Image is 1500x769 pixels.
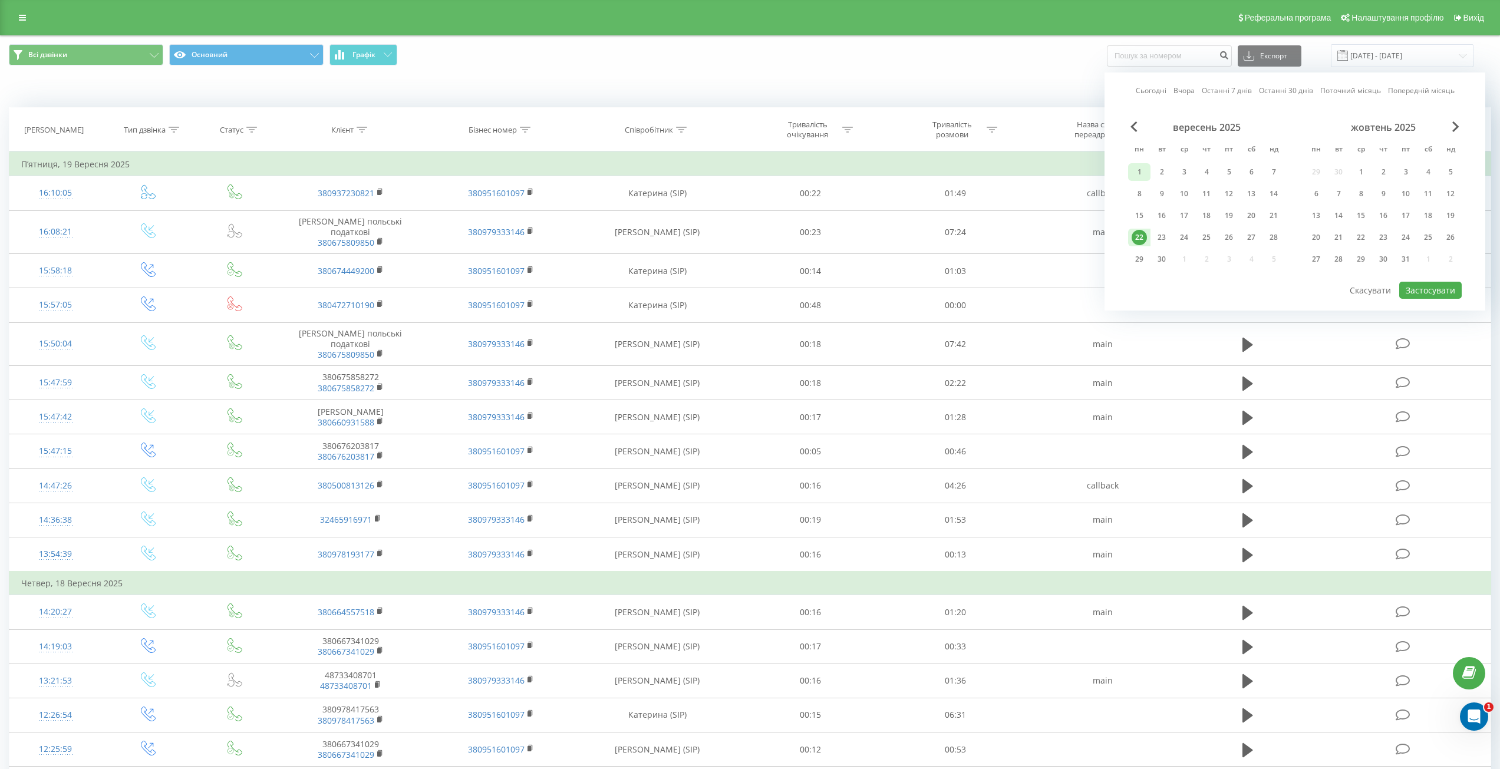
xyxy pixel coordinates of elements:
td: 00:17 [739,400,883,434]
div: сб 4 жовт 2025 р. [1417,163,1439,181]
abbr: п’ятниця [1397,141,1415,159]
a: Вчора [1173,85,1195,96]
td: 00:53 [883,732,1027,767]
td: [PERSON_NAME] (SIP) [576,537,739,572]
div: Клієнт [331,125,354,135]
div: 14:19:03 [21,635,90,658]
div: вересень 2025 [1128,121,1285,133]
span: Previous Month [1130,121,1138,132]
td: callback [1027,468,1178,503]
div: пн 1 вер 2025 р. [1128,163,1150,181]
div: 10 [1398,186,1413,202]
a: 380951601097 [468,641,525,652]
div: 15:58:18 [21,259,90,282]
a: 48733408701 [320,680,372,691]
div: ср 8 жовт 2025 р. [1350,185,1372,203]
div: 24 [1176,230,1192,245]
div: нд 26 жовт 2025 р. [1439,229,1462,246]
td: 48733408701 [275,664,426,698]
a: 380979333146 [468,338,525,349]
div: пт 12 вер 2025 р. [1218,185,1240,203]
div: [PERSON_NAME] [24,125,84,135]
a: 380675809850 [318,349,374,360]
div: Назва схеми переадресації [1069,120,1132,140]
abbr: середа [1352,141,1370,159]
div: 16:08:21 [21,220,90,243]
a: Поточний місяць [1320,85,1381,96]
div: пт 31 жовт 2025 р. [1394,250,1417,268]
div: пн 15 вер 2025 р. [1128,207,1150,225]
a: 380472710190 [318,299,374,311]
div: 14 [1331,208,1346,223]
td: main [1027,537,1178,572]
td: callback [1027,176,1178,210]
td: [PERSON_NAME] (SIP) [576,434,739,468]
div: ср 15 жовт 2025 р. [1350,207,1372,225]
div: нд 19 жовт 2025 р. [1439,207,1462,225]
button: Застосувати [1399,282,1462,299]
div: 16 [1376,208,1391,223]
td: П’ятниця, 19 Вересня 2025 [9,153,1491,176]
div: Тип дзвінка [124,125,166,135]
div: пн 8 вер 2025 р. [1128,185,1150,203]
div: 16 [1154,208,1169,223]
td: [PERSON_NAME] (SIP) [576,400,739,434]
abbr: четвер [1374,141,1392,159]
td: 00:16 [739,664,883,698]
div: вт 23 вер 2025 р. [1150,229,1173,246]
div: 4 [1420,164,1436,180]
div: пт 26 вер 2025 р. [1218,229,1240,246]
td: 380667341029 [275,732,426,767]
div: 15 [1353,208,1369,223]
div: 7 [1266,164,1281,180]
td: [PERSON_NAME] (SIP) [576,664,739,698]
div: 19 [1221,208,1237,223]
td: 02:22 [883,366,1027,400]
td: 00:18 [739,366,883,400]
div: 13 [1308,208,1324,223]
div: Тривалість очікування [776,120,839,140]
td: 00:17 [739,629,883,664]
div: вт 21 жовт 2025 р. [1327,229,1350,246]
div: 31 [1398,252,1413,267]
div: 1 [1132,164,1147,180]
td: main [1027,595,1178,629]
div: 21 [1266,208,1281,223]
a: Сьогодні [1136,85,1166,96]
td: 00:46 [883,434,1027,468]
span: Всі дзвінки [28,50,67,60]
td: Катерина (SIP) [576,176,739,210]
abbr: субота [1242,141,1260,159]
abbr: неділя [1265,141,1283,159]
div: ср 22 жовт 2025 р. [1350,229,1372,246]
td: 06:31 [883,698,1027,732]
div: пн 20 жовт 2025 р. [1305,229,1327,246]
div: 23 [1376,230,1391,245]
a: 380979333146 [468,377,525,388]
div: 12 [1221,186,1237,202]
span: Вихід [1463,13,1484,22]
td: Четвер, 18 Вересня 2025 [9,572,1491,595]
td: main [1027,366,1178,400]
div: 4 [1199,164,1214,180]
a: 380675858272 [318,382,374,394]
div: 15:50:04 [21,332,90,355]
a: 380667341029 [318,646,374,657]
div: 26 [1443,230,1458,245]
div: чт 23 жовт 2025 р. [1372,229,1394,246]
div: 6 [1308,186,1324,202]
td: Катерина (SIP) [576,698,739,732]
div: 29 [1132,252,1147,267]
div: ср 10 вер 2025 р. [1173,185,1195,203]
div: 16:10:05 [21,181,90,204]
div: 13:21:53 [21,669,90,692]
abbr: п’ятниця [1220,141,1238,159]
div: Статус [220,125,243,135]
td: Катерина (SIP) [576,288,739,322]
a: 380500813126 [318,480,374,491]
td: 380675858272 [275,366,426,400]
div: чт 18 вер 2025 р. [1195,207,1218,225]
td: 00:00 [883,288,1027,322]
div: 25 [1420,230,1436,245]
td: 01:28 [883,400,1027,434]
